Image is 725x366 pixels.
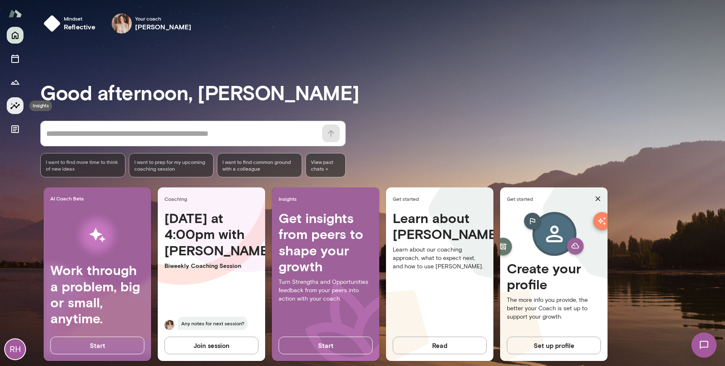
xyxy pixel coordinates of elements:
[129,153,214,177] div: I want to prep for my upcoming coaching session
[164,337,258,354] button: Join session
[7,74,23,91] button: Growth Plan
[135,15,192,22] span: Your coach
[507,337,601,354] button: Set up profile
[393,210,487,242] h4: Learn about [PERSON_NAME]
[40,10,102,37] button: Mindsetreflective
[7,27,23,44] button: Home
[507,195,592,202] span: Get started
[112,13,132,34] img: Nancy Alsip
[279,210,373,275] h4: Get insights from peers to shape your growth
[164,195,262,202] span: Coaching
[40,80,725,104] h3: Good afternoon, [PERSON_NAME]
[64,22,96,32] h6: reflective
[164,320,175,330] img: Nancy
[222,158,297,172] span: I want to find common ground with a colleague
[40,153,125,177] div: I want to find more time to think of new ideas
[393,337,487,354] button: Read
[29,101,52,111] div: Insights
[46,158,120,172] span: I want to find more time to think of new ideas
[279,278,373,303] p: Turn Strengths and Opportunities feedback from your peers into action with your coach.
[7,121,23,138] button: Documents
[7,97,23,114] button: Insights
[134,158,209,172] span: I want to prep for my upcoming coaching session
[50,195,148,202] span: AI Coach Beta
[50,262,144,327] h4: Work through a problem, big or small, anytime.
[507,296,601,321] p: The more info you provide, the better your Coach is set up to support your growth.
[217,153,302,177] div: I want to find common ground with a colleague
[507,260,601,293] h4: Create your profile
[64,15,96,22] span: Mindset
[279,195,376,202] span: Insights
[178,317,248,330] span: Any notes for next session?
[305,153,346,177] span: View past chats ->
[5,339,25,359] div: RH
[60,209,135,262] img: AI Workflows
[164,262,258,270] p: Biweekly Coaching Session
[135,22,192,32] h6: [PERSON_NAME]
[393,246,487,271] p: Learn about our coaching approach, what to expect next, and how to use [PERSON_NAME].
[393,195,490,202] span: Get started
[510,210,597,260] img: Create profile
[106,10,198,37] div: Nancy AlsipYour coach[PERSON_NAME]
[164,210,258,258] h4: [DATE] at 4:00pm with [PERSON_NAME]
[44,15,60,32] img: mindset
[7,50,23,67] button: Sessions
[50,337,144,354] button: Start
[279,337,373,354] button: Start
[8,5,22,21] img: Mento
